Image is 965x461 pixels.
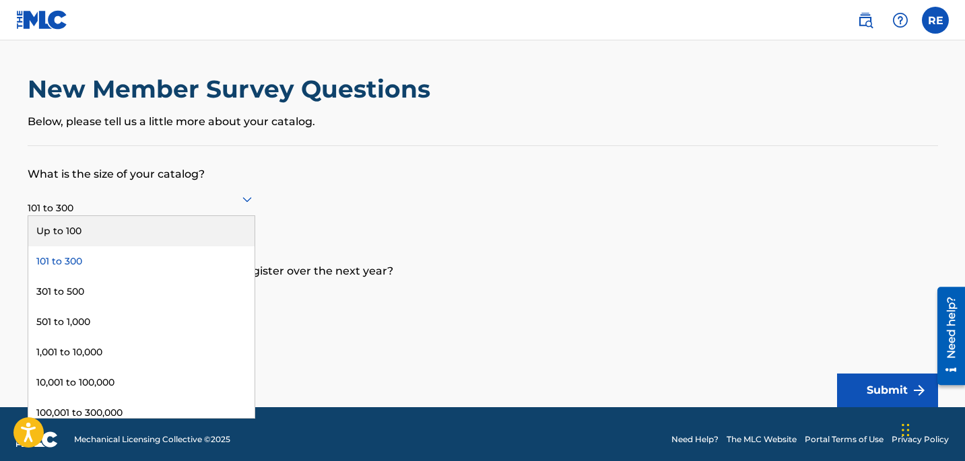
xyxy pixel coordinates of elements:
div: 501 to 1,000 [28,307,255,337]
div: Up to 100 [28,216,255,246]
a: The MLC Website [727,433,797,446]
img: MLC Logo [16,10,68,30]
p: What is the size of your catalog? [28,146,938,182]
div: 101 to 300 [28,182,255,215]
img: search [857,12,873,28]
p: Below, please tell us a little more about your catalog. [28,114,938,130]
iframe: Chat Widget [898,396,965,461]
img: help [892,12,908,28]
img: f7272a7cc735f4ea7f67.svg [911,382,927,398]
a: Need Help? [671,433,719,446]
div: Help [887,7,914,34]
div: 301 to 500 [28,277,255,307]
button: Submit [837,374,938,407]
div: User Menu [922,7,949,34]
a: Portal Terms of Use [805,433,884,446]
a: Public Search [852,7,879,34]
h2: New Member Survey Questions [28,74,437,104]
a: Privacy Policy [892,433,949,446]
p: How many works are you expecting to register over the next year? [28,243,938,279]
div: 100,001 to 300,000 [28,398,255,428]
span: Mechanical Licensing Collective © 2025 [74,433,230,446]
iframe: Resource Center [927,282,965,390]
div: 10,001 to 100,000 [28,367,255,398]
div: 1,001 to 10,000 [28,337,255,367]
div: 101 to 300 [28,246,255,277]
div: Drag [902,410,910,450]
